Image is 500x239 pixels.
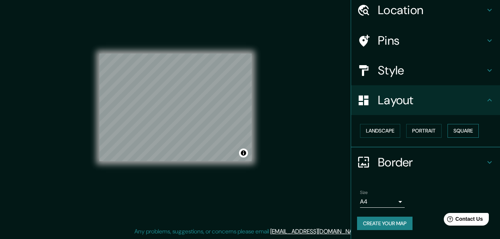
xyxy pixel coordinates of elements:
[134,227,363,236] p: Any problems, suggestions, or concerns please email .
[360,196,405,208] div: A4
[434,210,492,231] iframe: Help widget launcher
[448,124,479,138] button: Square
[351,147,500,177] div: Border
[351,26,500,55] div: Pins
[360,189,368,195] label: Size
[351,85,500,115] div: Layout
[360,124,400,138] button: Landscape
[378,93,485,108] h4: Layout
[351,55,500,85] div: Style
[357,217,413,230] button: Create your map
[378,3,485,17] h4: Location
[99,54,252,161] canvas: Map
[378,63,485,78] h4: Style
[239,149,248,157] button: Toggle attribution
[406,124,442,138] button: Portrait
[270,227,362,235] a: [EMAIL_ADDRESS][DOMAIN_NAME]
[378,155,485,170] h4: Border
[378,33,485,48] h4: Pins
